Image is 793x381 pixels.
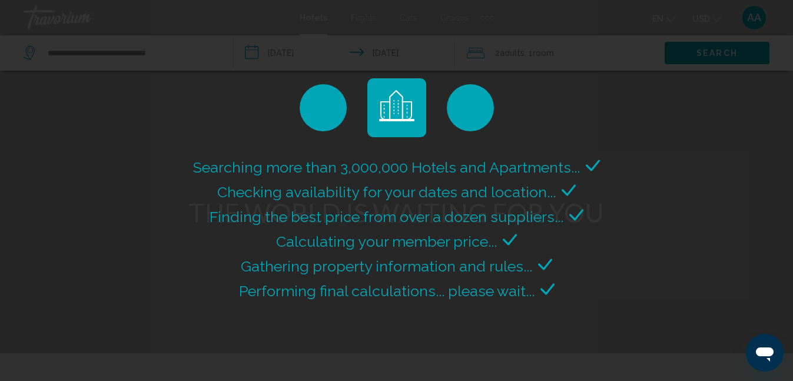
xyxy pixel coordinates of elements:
span: Calculating your member price... [276,233,497,250]
span: Searching more than 3,000,000 Hotels and Apartments... [193,158,580,176]
span: Finding the best price from over a dozen suppliers... [210,208,563,226]
span: Performing final calculations... please wait... [239,282,535,300]
iframe: Button to launch messaging window [746,334,784,372]
span: Gathering property information and rules... [241,257,532,275]
span: Checking availability for your dates and location... [217,183,556,201]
